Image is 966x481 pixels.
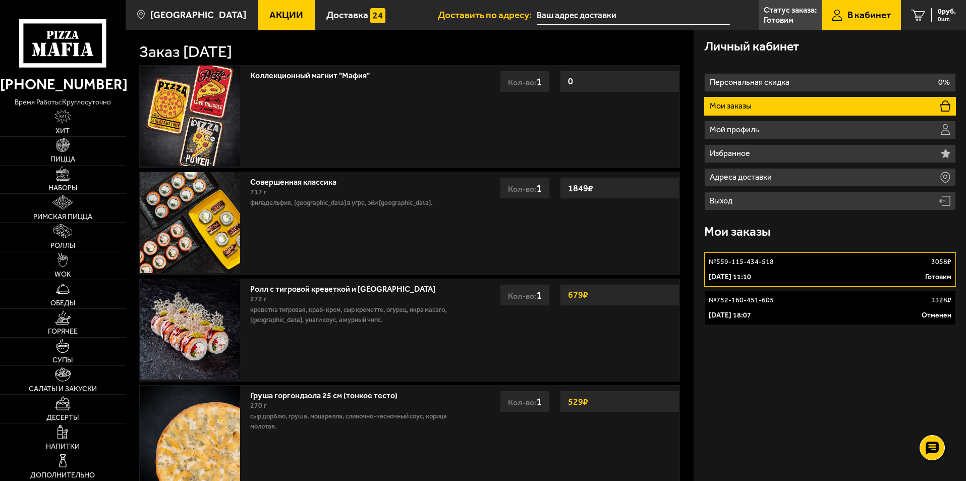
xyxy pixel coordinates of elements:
span: Напитки [46,443,80,450]
a: №752-160-451-6053328₽[DATE] 18:07Отменен [704,291,956,325]
p: 0% [938,78,950,86]
p: Мои заказы [710,102,754,110]
span: Обеды [50,300,75,307]
span: 717 г [250,188,267,196]
span: 0 шт. [938,16,956,22]
span: 1 [536,395,542,408]
span: Наборы [48,185,77,192]
p: Отменен [922,310,951,320]
p: Готовим [764,16,793,24]
a: Груша горгондзола 25 см (тонкое тесто) [250,388,408,400]
span: 0 руб. [938,8,956,15]
p: [DATE] 11:10 [709,272,751,282]
a: Ролл с тигровой креветкой и [GEOGRAPHIC_DATA] [250,281,445,294]
p: сыр дорблю, груша, моцарелла, сливочно-чесночный соус, корица молотая. [250,411,471,432]
span: 270 г [250,401,267,410]
span: Акции [269,10,303,20]
span: Горячее [48,328,78,335]
p: Готовим [925,272,951,282]
span: Дополнительно [30,472,95,479]
p: Выход [710,197,735,205]
span: 1 [536,289,542,301]
span: В кабинет [847,10,891,20]
span: 272 г [250,295,267,303]
span: Римская пицца [33,213,92,221]
img: 15daf4d41897b9f0e9f617042186c801.svg [370,8,385,23]
span: Доставить по адресу: [438,10,537,20]
span: Роллы [50,242,75,249]
strong: 0 [565,72,576,91]
strong: 529 ₽ [565,392,591,411]
div: Кол-во: [500,391,550,412]
div: Кол-во: [500,177,550,199]
p: № 559-115-434-518 [709,257,774,267]
p: Мой профиль [710,126,762,134]
span: Хит [55,128,70,135]
strong: 679 ₽ [565,285,591,304]
p: Избранное [710,149,753,157]
span: 1 [536,75,542,88]
p: Адреса доставки [710,173,774,181]
h3: Личный кабинет [704,40,799,53]
input: Ваш адрес доставки [537,6,730,25]
p: креветка тигровая, краб-крем, Сыр креметте, огурец, икра масаго, [GEOGRAPHIC_DATA], унаги соус, а... [250,305,471,325]
span: Супы [52,357,73,364]
div: Кол-во: [500,71,550,92]
p: Статус заказа: [764,6,817,14]
span: 1 [536,182,542,194]
p: [DATE] 18:07 [709,310,751,320]
strong: 1849 ₽ [565,179,596,198]
span: Десерты [46,414,79,421]
a: №559-115-434-5183058₽[DATE] 11:10Готовим [704,252,956,287]
h3: Мои заказы [704,226,771,238]
span: Салаты и закуски [29,386,97,393]
p: Персональная скидка [710,78,792,86]
span: WOK [54,271,71,278]
p: 3328 ₽ [931,295,951,305]
a: Коллекционный магнит "Мафия" [250,68,380,80]
a: Совершенная классика [250,174,347,187]
p: Филадельфия, [GEOGRAPHIC_DATA] в угре, Эби [GEOGRAPHIC_DATA]. [250,198,471,208]
p: № 752-160-451-605 [709,295,774,305]
h1: Заказ [DATE] [139,44,232,60]
span: Пицца [50,156,75,163]
span: Доставка [326,10,368,20]
span: [GEOGRAPHIC_DATA] [150,10,246,20]
div: Кол-во: [500,284,550,306]
p: 3058 ₽ [931,257,951,267]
